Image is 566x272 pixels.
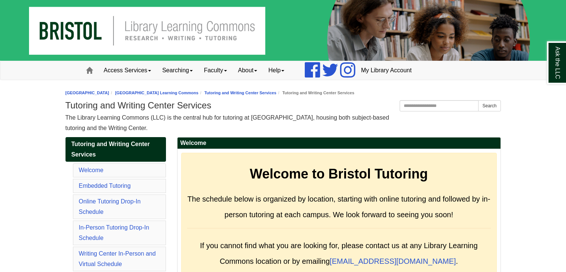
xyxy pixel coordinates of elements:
a: Welcome [79,167,103,173]
li: Tutoring and Writing Center Services [276,89,354,97]
button: Search [478,100,501,111]
a: [GEOGRAPHIC_DATA] Learning Commons [115,91,198,95]
a: Online Tutoring Drop-In Schedule [79,198,141,215]
a: [EMAIL_ADDRESS][DOMAIN_NAME] [330,257,456,265]
a: Faculty [198,61,233,80]
span: The Library Learning Commons (LLC) is the central hub for tutoring at [GEOGRAPHIC_DATA], housing ... [65,114,389,131]
nav: breadcrumb [65,89,501,97]
a: Access Services [98,61,157,80]
a: [GEOGRAPHIC_DATA] [65,91,109,95]
a: My Library Account [355,61,417,80]
a: Writing Center In-Person and Virtual Schedule [79,250,156,267]
a: About [233,61,263,80]
span: Tutoring and Writing Center Services [71,141,150,158]
h2: Welcome [178,137,501,149]
strong: Welcome to Bristol Tutoring [250,166,428,181]
a: Searching [157,61,198,80]
span: If you cannot find what you are looking for, please contact us at any Library Learning Commons lo... [200,241,477,265]
h1: Tutoring and Writing Center Services [65,100,501,111]
span: The schedule below is organized by location, starting with online tutoring and followed by in-per... [188,195,490,219]
a: Tutoring and Writing Center Services [65,137,166,162]
a: Tutoring and Writing Center Services [204,91,276,95]
a: In-Person Tutoring Drop-In Schedule [79,224,149,241]
a: Help [263,61,290,80]
a: Embedded Tutoring [79,183,131,189]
